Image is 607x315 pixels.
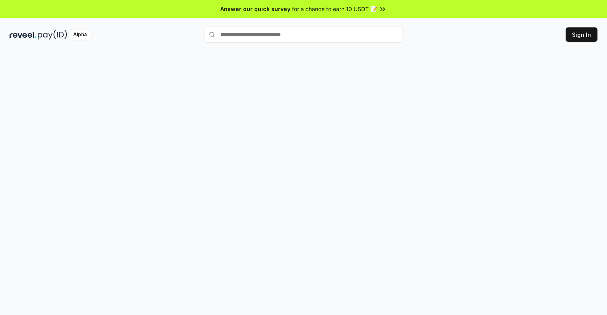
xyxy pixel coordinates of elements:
[10,30,36,40] img: reveel_dark
[566,27,597,42] button: Sign In
[292,5,377,13] span: for a chance to earn 10 USDT 📝
[69,30,91,40] div: Alpha
[38,30,67,40] img: pay_id
[220,5,290,13] span: Answer our quick survey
